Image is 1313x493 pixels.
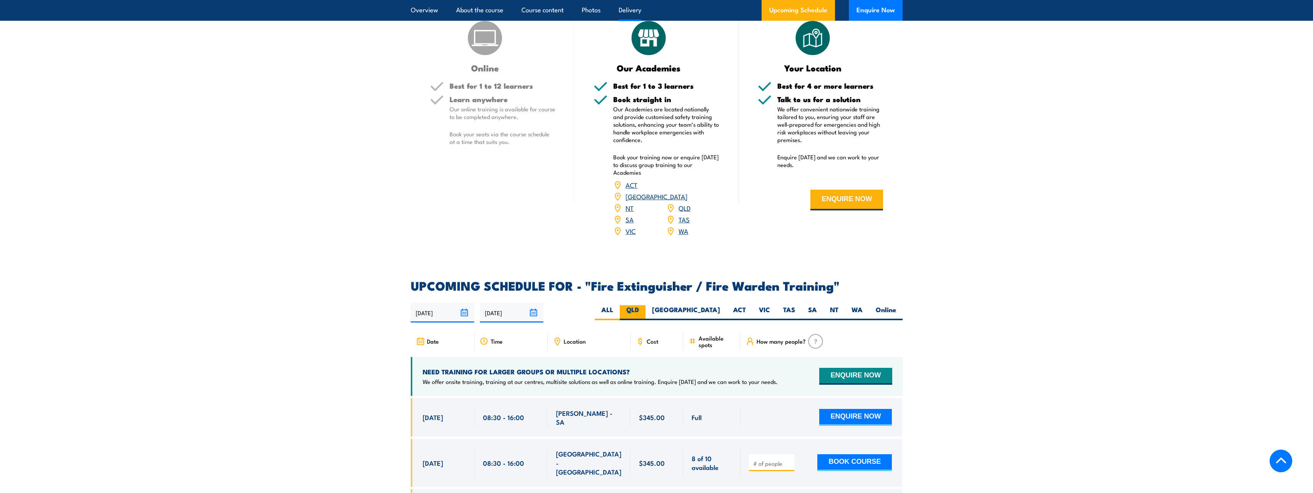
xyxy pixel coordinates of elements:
a: WA [679,226,688,235]
h4: NEED TRAINING FOR LARGER GROUPS OR MULTIPLE LOCATIONS? [423,367,778,376]
p: Book your training now or enquire [DATE] to discuss group training to our Academies [613,153,719,176]
span: [GEOGRAPHIC_DATA] - [GEOGRAPHIC_DATA] [556,449,622,476]
button: ENQUIRE NOW [819,368,892,385]
a: SA [626,215,634,224]
p: Book your seats via the course schedule at a time that suits you. [450,130,556,146]
span: [DATE] [423,458,443,467]
p: We offer onsite training, training at our centres, multisite solutions as well as online training... [423,378,778,385]
p: Enquire [DATE] and we can work to your needs. [777,153,883,169]
h5: Book straight in [613,96,719,103]
a: VIC [626,226,636,235]
span: Full [692,413,702,422]
a: NT [626,203,634,212]
span: Location [564,338,586,344]
h3: Your Location [758,63,868,72]
span: Cost [647,338,658,344]
label: TAS [777,305,802,320]
h3: Online [430,63,540,72]
label: QLD [620,305,646,320]
button: ENQUIRE NOW [819,409,892,426]
span: [PERSON_NAME] - SA [556,409,622,427]
h2: UPCOMING SCHEDULE FOR - "Fire Extinguisher / Fire Warden Training" [411,280,903,291]
button: BOOK COURSE [817,454,892,471]
h3: Our Academies [594,63,704,72]
input: To date [480,303,543,323]
a: ACT [626,180,637,189]
label: [GEOGRAPHIC_DATA] [646,305,727,320]
span: Date [427,338,439,344]
span: 8 of 10 available [692,454,732,472]
h5: Best for 1 to 3 learners [613,82,719,89]
span: 08:30 - 16:00 [483,413,524,422]
label: WA [845,305,869,320]
label: NT [823,305,845,320]
input: # of people [753,460,792,467]
label: SA [802,305,823,320]
p: Our online training is available for course to be completed anywhere. [450,105,556,121]
button: ENQUIRE NOW [810,190,883,210]
span: $345.00 [639,458,665,467]
label: ACT [727,305,752,320]
span: [DATE] [423,413,443,422]
span: Available spots [699,335,735,348]
label: VIC [752,305,777,320]
span: Time [491,338,503,344]
a: [GEOGRAPHIC_DATA] [626,192,687,201]
span: How many people? [757,338,806,344]
p: We offer convenient nationwide training tailored to you, ensuring your staff are well-prepared fo... [777,105,883,144]
span: $345.00 [639,413,665,422]
h5: Talk to us for a solution [777,96,883,103]
a: QLD [679,203,691,212]
h5: Best for 1 to 12 learners [450,82,556,89]
span: 08:30 - 16:00 [483,458,524,467]
label: Online [869,305,903,320]
input: From date [411,303,474,323]
a: TAS [679,215,690,224]
h5: Best for 4 or more learners [777,82,883,89]
label: ALL [595,305,620,320]
h5: Learn anywhere [450,96,556,103]
p: Our Academies are located nationally and provide customised safety training solutions, enhancing ... [613,105,719,144]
